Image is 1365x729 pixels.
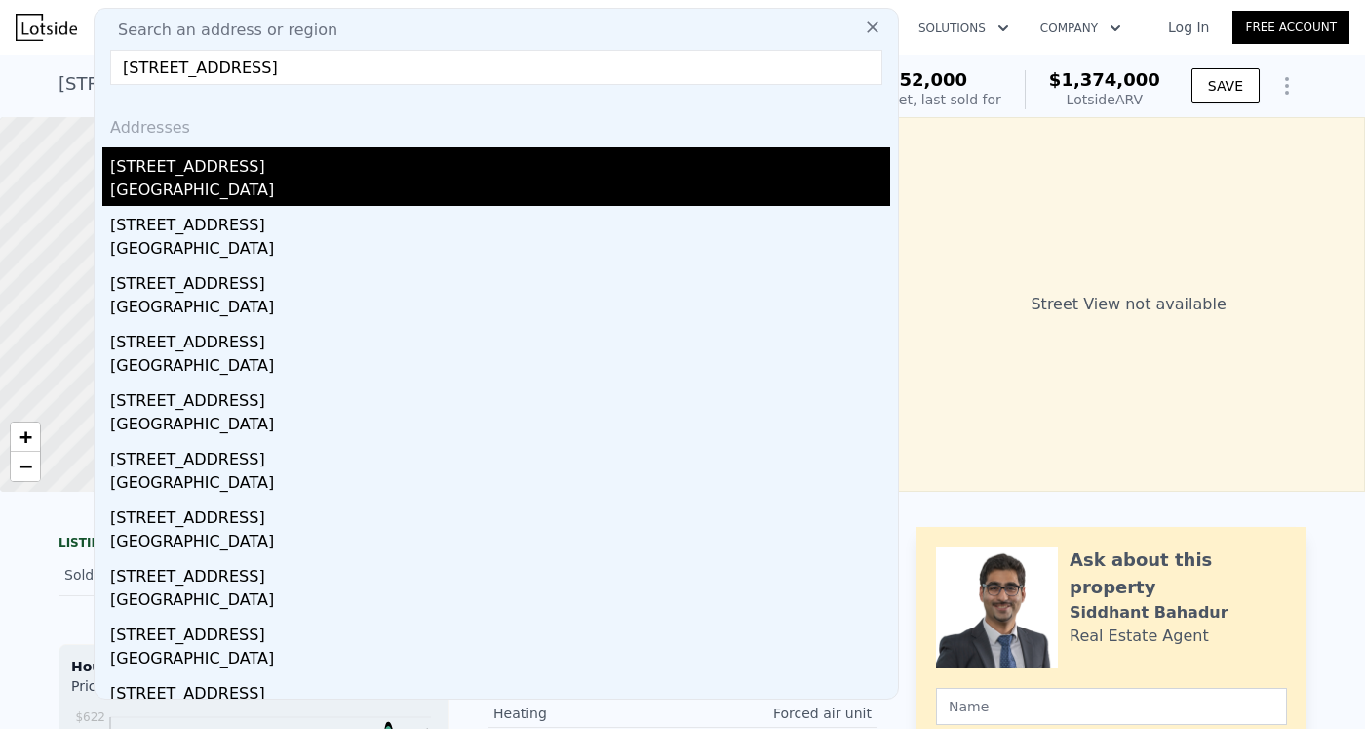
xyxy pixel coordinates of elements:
div: LISTING & SALE HISTORY [58,535,448,554]
span: Search an address or region [102,19,337,42]
img: Lotside [16,14,77,41]
div: Siddhant Bahadur [1070,601,1228,625]
span: + [19,425,32,449]
div: Price per Square Foot [71,676,253,708]
div: [STREET_ADDRESS] [110,440,890,471]
div: [GEOGRAPHIC_DATA] [110,471,890,499]
div: [STREET_ADDRESS] [110,616,890,647]
div: [STREET_ADDRESS] [110,674,890,706]
div: [STREET_ADDRESS] [110,264,890,296]
div: [STREET_ADDRESS] [110,499,890,530]
div: [STREET_ADDRESS] , [GEOGRAPHIC_DATA] , WA 98077 [58,70,529,98]
div: Street View not available [892,117,1365,492]
div: [STREET_ADDRESS] [110,206,890,237]
a: Zoom in [11,423,40,452]
div: [GEOGRAPHIC_DATA] [110,647,890,674]
span: $552,000 [876,69,968,90]
button: SAVE [1191,68,1260,103]
div: Heating [493,704,682,723]
div: Ask about this property [1070,547,1287,601]
button: Solutions [903,11,1025,46]
div: [GEOGRAPHIC_DATA] [110,179,890,206]
button: Show Options [1267,66,1306,105]
a: Zoom out [11,452,40,481]
div: [STREET_ADDRESS] [110,557,890,588]
span: $1,374,000 [1049,69,1160,90]
div: [GEOGRAPHIC_DATA] [110,354,890,382]
input: Enter an address, city, region, neighborhood or zip code [110,50,882,85]
div: Houses Median Sale [71,657,436,676]
input: Name [936,688,1287,725]
a: Log In [1145,18,1232,37]
div: Real Estate Agent [1070,625,1209,648]
div: [GEOGRAPHIC_DATA] [110,413,890,440]
div: [STREET_ADDRESS] [110,147,890,179]
tspan: $622 [75,710,105,724]
div: Off Market, last sold for [841,90,1001,109]
div: Lotside ARV [1049,90,1160,109]
div: [GEOGRAPHIC_DATA] [110,237,890,264]
div: Forced air unit [682,704,872,723]
div: [STREET_ADDRESS] [110,323,890,354]
button: Company [1025,11,1137,46]
a: Free Account [1232,11,1349,44]
div: Sold [64,562,238,587]
div: [STREET_ADDRESS] [110,382,890,413]
div: [GEOGRAPHIC_DATA] [110,588,890,616]
span: − [19,454,32,478]
div: [GEOGRAPHIC_DATA] [110,530,890,557]
div: [GEOGRAPHIC_DATA] [110,296,890,323]
div: Addresses [102,101,890,147]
